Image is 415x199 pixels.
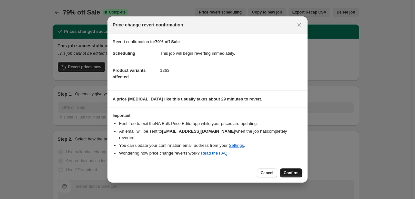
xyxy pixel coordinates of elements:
[284,170,299,175] span: Confirm
[160,45,302,62] dd: This job will begin reverting immediately.
[280,168,302,177] button: Confirm
[113,51,135,56] span: Scheduling
[201,151,227,156] a: Read the FAQ
[113,113,302,118] h3: Important
[155,39,180,44] b: 79% off Sale
[113,39,302,45] p: Revert confirmation for
[113,68,146,79] span: Product variants affected
[113,97,262,101] b: A price [MEDICAL_DATA] like this usually takes about 29 minutes to revert.
[295,20,304,29] button: Close
[119,142,302,149] li: You can update your confirmation email address from your .
[119,128,302,141] li: An email will be sent to when the job has completely reverted .
[113,22,183,28] span: Price change revert confirmation
[160,62,302,79] dd: 1263
[119,150,302,156] li: Wondering how price change reverts work? .
[162,129,235,134] b: [EMAIL_ADDRESS][DOMAIN_NAME]
[119,120,302,127] li: Feel free to exit the NA Bulk Price Editor app while your prices are updating.
[257,168,277,177] button: Cancel
[229,143,244,148] a: Settings
[261,170,273,175] span: Cancel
